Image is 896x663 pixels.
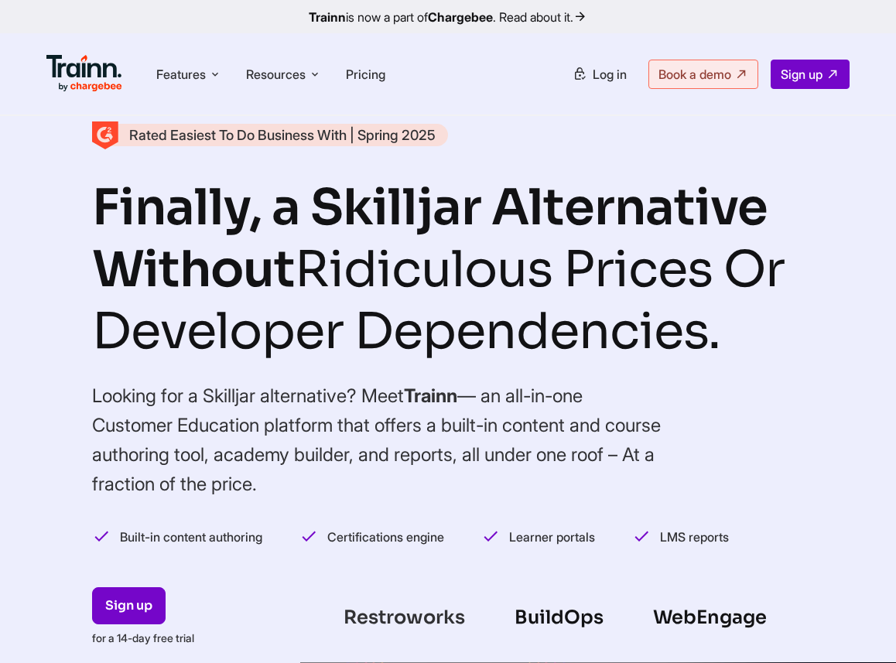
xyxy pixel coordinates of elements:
[404,384,457,407] b: Trainn
[648,60,758,89] a: Book a demo
[771,60,850,89] a: Sign up
[92,124,448,146] a: Rated Easiest To Do Business With | Spring 2025
[246,66,306,83] span: Resources
[92,587,166,624] a: Sign up
[92,587,804,646] div: for a 14-day free trial
[92,238,785,363] i: Ridiculous Prices Or Developer Dependencies.
[319,596,490,631] div: Restroworks
[632,524,729,550] li: LMS reports
[481,524,595,550] li: Learner portals
[92,121,118,149] img: Skilljar Alternative - Trainn | High Performer - Customer Education Category
[346,67,385,82] a: Pricing
[92,524,262,550] li: Built-in content authoring
[92,177,804,363] h1: Finally, a Skilljar Alternative Without
[309,9,346,25] b: Trainn
[428,9,493,25] b: Chargebee
[628,596,792,631] div: WebEngage
[156,66,206,83] span: Features
[593,67,627,82] span: Log in
[658,67,731,82] span: Book a demo
[46,55,122,92] img: Trainn Logo
[563,60,636,88] a: Log in
[299,524,444,550] li: Certifications engine
[781,67,822,82] span: Sign up
[490,596,628,631] div: BuildOps
[92,381,665,499] h4: Looking for a Skilljar alternative? Meet — an all-in-one Customer Education platform that offers ...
